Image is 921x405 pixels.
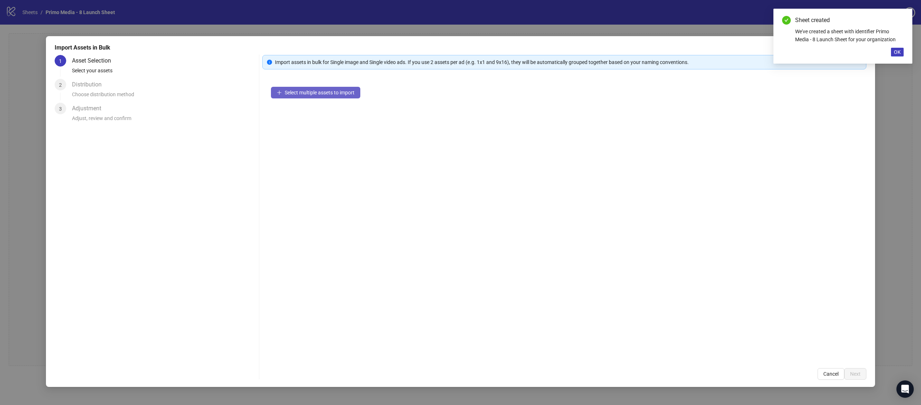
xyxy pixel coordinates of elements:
[285,90,355,95] span: Select multiple assets to import
[277,90,282,95] span: plus
[795,27,904,43] div: We've created a sheet with identifier Primo Media - 8 Launch Sheet for your organization
[818,368,844,380] button: Cancel
[795,16,904,25] div: Sheet created
[275,58,862,66] div: Import assets in bulk for Single image and Single video ads. If you use 2 assets per ad (e.g. 1x1...
[894,49,901,55] span: OK
[59,58,62,64] span: 1
[72,103,107,114] div: Adjustment
[59,82,62,88] span: 2
[891,48,904,56] button: OK
[271,87,360,98] button: Select multiple assets to import
[267,60,272,65] span: info-circle
[59,106,62,112] span: 3
[72,90,256,103] div: Choose distribution method
[782,16,791,25] span: check-circle
[72,67,256,79] div: Select your assets
[72,79,107,90] div: Distribution
[55,43,866,52] div: Import Assets in Bulk
[896,380,914,398] div: Open Intercom Messenger
[823,371,839,377] span: Cancel
[896,16,904,24] a: Close
[844,368,866,380] button: Next
[72,114,256,127] div: Adjust, review and confirm
[72,55,117,67] div: Asset Selection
